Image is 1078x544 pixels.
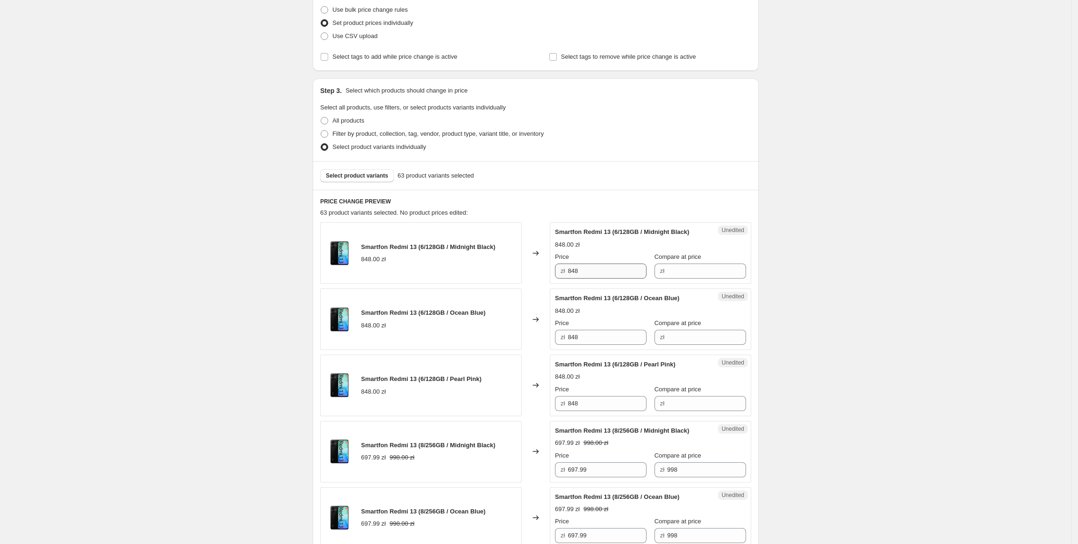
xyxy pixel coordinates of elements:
img: 16197_Redmi13-Black-1-1600px_80x.png [325,504,354,532]
strike: 998.00 zł [390,519,415,528]
span: Unedited [722,491,744,499]
p: Select which products should change in price [346,86,468,95]
span: zł [561,334,565,341]
span: zł [660,400,664,407]
span: Filter by product, collection, tag, vendor, product type, variant title, or inventory [332,130,544,137]
img: 16197_Redmi13-Black-1-1600px_80x.png [325,239,354,267]
img: 16197_Redmi13-Black-1-1600px_80x.png [325,437,354,466]
span: Price [555,518,569,525]
span: Select tags to remove while price change is active [561,53,696,60]
span: All products [332,117,364,124]
div: 697.99 zł [361,519,386,528]
span: Unedited [722,226,744,234]
span: Smartfon Redmi 13 (8/256GB / Ocean Blue) [361,508,485,515]
div: 697.99 zł [361,453,386,462]
strike: 998.00 zł [584,438,608,448]
span: Compare at price [654,452,701,459]
button: Select product variants [320,169,394,182]
span: 63 product variants selected [398,171,474,180]
span: Select tags to add while price change is active [332,53,457,60]
span: Unedited [722,359,744,366]
span: Compare at price [654,319,701,326]
span: Price [555,386,569,393]
span: zł [561,532,565,539]
div: 848.00 zł [555,372,580,381]
div: 697.99 zł [555,505,580,514]
span: Smartfon Redmi 13 (6/128GB / Pearl Pink) [555,361,675,368]
strike: 998.00 zł [584,505,608,514]
h2: Step 3. [320,86,342,95]
span: zł [561,466,565,473]
span: Unedited [722,293,744,300]
span: Select product variants [326,172,388,179]
span: Smartfon Redmi 13 (6/128GB / Ocean Blue) [555,295,679,302]
span: 63 product variants selected. No product prices edited: [320,209,468,216]
div: 848.00 zł [361,255,386,264]
span: Price [555,319,569,326]
span: Unedited [722,425,744,433]
span: Price [555,452,569,459]
span: zł [660,532,664,539]
span: Use bulk price change rules [332,6,408,13]
div: 697.99 zł [555,438,580,448]
img: 16197_Redmi13-Black-1-1600px_80x.png [325,305,354,334]
span: Smartfon Redmi 13 (6/128GB / Midnight Black) [555,228,689,235]
h6: PRICE CHANGE PREVIEW [320,198,751,205]
span: Select product variants individually [332,143,426,150]
span: Smartfon Redmi 13 (6/128GB / Ocean Blue) [361,309,485,316]
span: Set product prices individually [332,19,413,26]
span: Use CSV upload [332,32,377,39]
div: 848.00 zł [555,306,580,316]
span: Smartfon Redmi 13 (8/256GB / Midnight Black) [361,442,495,449]
img: 16197_Redmi13-Black-1-1600px_80x.png [325,371,354,399]
div: 848.00 zł [361,321,386,330]
span: zł [660,334,664,341]
span: Smartfon Redmi 13 (8/256GB / Ocean Blue) [555,493,679,500]
div: 848.00 zł [555,240,580,249]
span: Price [555,253,569,260]
span: zł [660,466,664,473]
span: Smartfon Redmi 13 (8/256GB / Midnight Black) [555,427,689,434]
span: Select all products, use filters, or select products variants individually [320,104,506,111]
span: zł [561,267,565,274]
span: zł [660,267,664,274]
div: 848.00 zł [361,387,386,396]
span: Smartfon Redmi 13 (6/128GB / Pearl Pink) [361,375,481,382]
strike: 998.00 zł [390,453,415,462]
span: Compare at price [654,253,701,260]
span: Compare at price [654,386,701,393]
span: Compare at price [654,518,701,525]
span: Smartfon Redmi 13 (6/128GB / Midnight Black) [361,243,495,250]
span: zł [561,400,565,407]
